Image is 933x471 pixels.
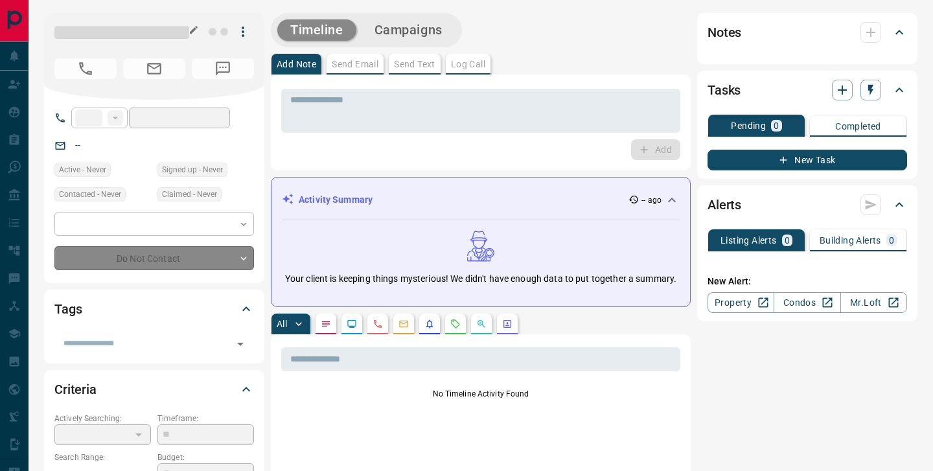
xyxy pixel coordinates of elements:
[840,292,907,313] a: Mr.Loft
[708,189,907,220] div: Alerts
[54,293,254,325] div: Tags
[157,413,254,424] p: Timeframe:
[708,80,741,100] h2: Tasks
[708,275,907,288] p: New Alert:
[75,140,80,150] a: --
[282,188,680,212] div: Activity Summary-- ago
[889,236,894,245] p: 0
[450,319,461,329] svg: Requests
[277,60,316,69] p: Add Note
[285,272,676,286] p: Your client is keeping things mysterious! We didn't have enough data to put together a summary.
[362,19,455,41] button: Campaigns
[774,292,840,313] a: Condos
[774,121,779,130] p: 0
[708,22,741,43] h2: Notes
[835,122,881,131] p: Completed
[398,319,409,329] svg: Emails
[281,388,680,400] p: No Timeline Activity Found
[641,194,662,206] p: -- ago
[54,246,254,270] div: Do Not Contact
[708,17,907,48] div: Notes
[321,319,331,329] svg: Notes
[502,319,513,329] svg: Agent Actions
[231,335,249,353] button: Open
[720,236,777,245] p: Listing Alerts
[299,193,373,207] p: Activity Summary
[157,452,254,463] p: Budget:
[277,319,287,328] p: All
[708,292,774,313] a: Property
[54,58,117,79] span: No Number
[54,413,151,424] p: Actively Searching:
[708,75,907,106] div: Tasks
[123,58,185,79] span: No Email
[347,319,357,329] svg: Lead Browsing Activity
[54,452,151,463] p: Search Range:
[192,58,254,79] span: No Number
[277,19,356,41] button: Timeline
[59,163,106,176] span: Active - Never
[708,194,741,215] h2: Alerts
[162,188,217,201] span: Claimed - Never
[162,163,223,176] span: Signed up - Never
[820,236,881,245] p: Building Alerts
[731,121,766,130] p: Pending
[785,236,790,245] p: 0
[476,319,487,329] svg: Opportunities
[373,319,383,329] svg: Calls
[54,374,254,405] div: Criteria
[54,379,97,400] h2: Criteria
[59,188,121,201] span: Contacted - Never
[424,319,435,329] svg: Listing Alerts
[708,150,907,170] button: New Task
[54,299,82,319] h2: Tags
